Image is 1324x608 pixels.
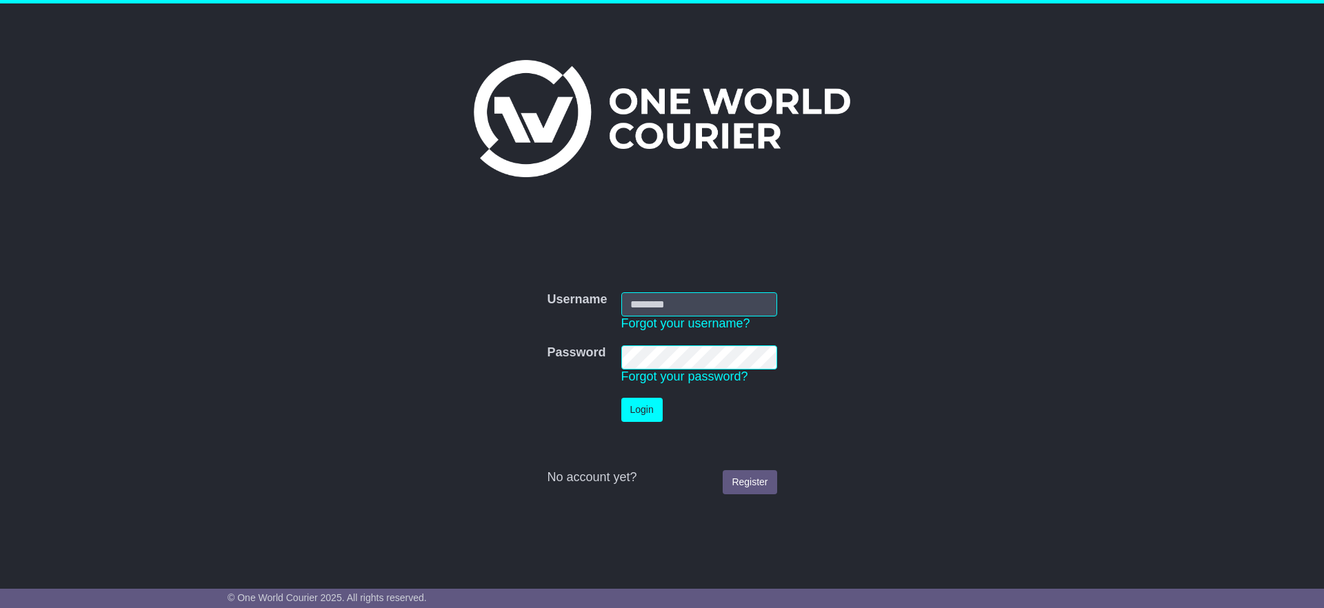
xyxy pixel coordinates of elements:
button: Login [621,398,663,422]
a: Register [723,470,776,494]
span: © One World Courier 2025. All rights reserved. [228,592,427,603]
div: No account yet? [547,470,776,485]
a: Forgot your password? [621,369,748,383]
a: Forgot your username? [621,316,750,330]
img: One World [474,60,850,177]
label: Username [547,292,607,307]
label: Password [547,345,605,361]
